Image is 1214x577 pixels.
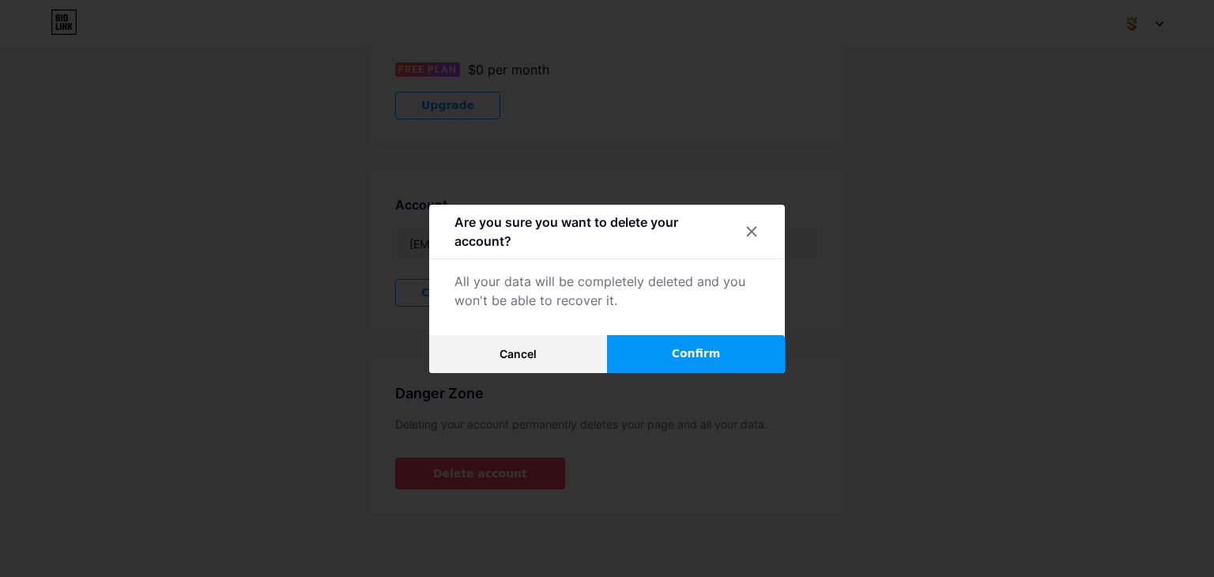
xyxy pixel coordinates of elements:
[607,335,785,373] button: Confirm
[500,347,537,360] span: Cancel
[672,345,721,362] span: Confirm
[454,272,760,310] div: All your data will be completely deleted and you won't be able to recover it.
[429,335,607,373] button: Cancel
[454,213,737,251] div: Are you sure you want to delete your account?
